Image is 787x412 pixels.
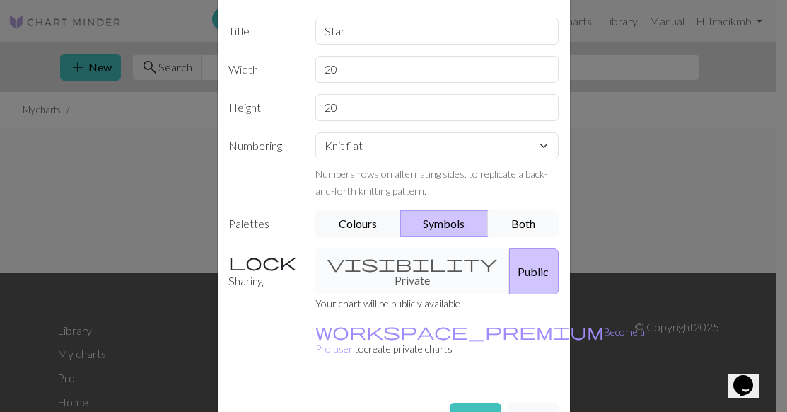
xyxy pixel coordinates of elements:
button: Symbols [400,210,489,237]
button: Public [509,248,559,294]
label: Width [221,56,308,83]
a: Become a Pro user [315,326,645,355]
small: Numbers rows on alternating sides, to replicate a back-and-forth knitting pattern. [315,168,548,197]
label: Title [221,18,308,45]
small: Your chart will be publicly available [315,297,460,309]
span: workspace_premium [315,321,604,341]
small: to create private charts [315,326,645,355]
iframe: chat widget [728,355,773,398]
label: Sharing [221,248,308,294]
label: Palettes [221,210,308,237]
label: Numbering [221,132,308,199]
button: Both [488,210,559,237]
label: Height [221,94,308,121]
button: Colours [315,210,401,237]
